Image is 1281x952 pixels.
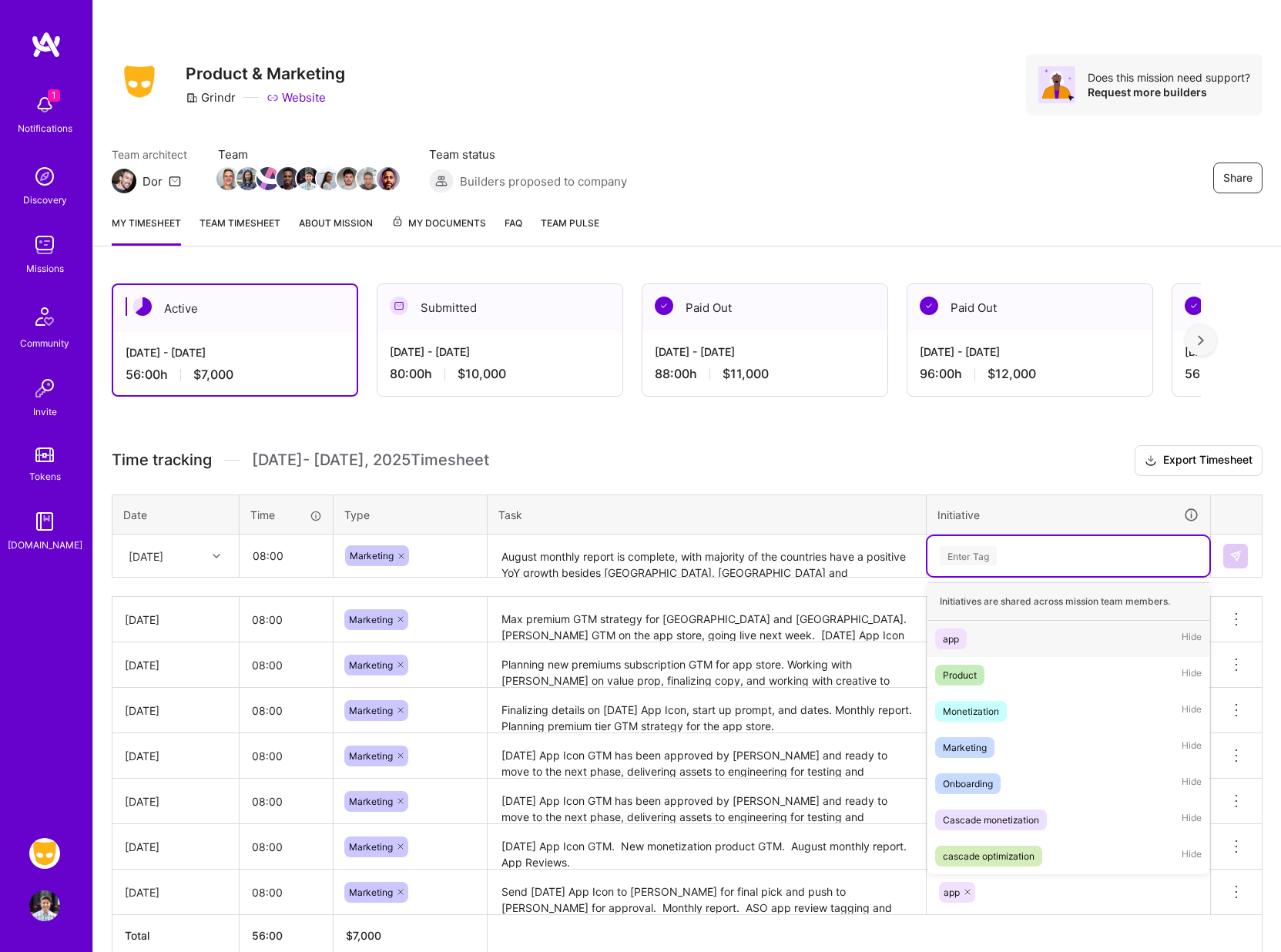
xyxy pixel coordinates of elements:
div: Invite [33,404,57,420]
textarea: Max premium GTM strategy for [GEOGRAPHIC_DATA] and [GEOGRAPHIC_DATA]. [PERSON_NAME] GTM on the ap... [489,598,924,641]
i: icon CompanyGray [186,92,198,104]
div: [DATE] [125,748,226,764]
a: User Avatar [25,890,64,921]
span: Marketing [349,659,393,671]
img: Avatar [1038,66,1075,103]
th: Date [112,494,240,535]
span: Marketing [349,614,393,625]
img: Team Member Avatar [216,167,240,190]
a: Team Member Avatar [258,166,278,192]
span: Marketing [349,887,393,898]
div: Dor [143,173,163,189]
span: Hide [1182,665,1202,686]
span: Time tracking [112,451,212,470]
img: logo [31,31,62,59]
div: Tokens [29,468,61,484]
div: [DATE] [125,702,226,719]
input: HH:MM [240,781,333,822]
img: Builders proposed to company [429,169,454,193]
div: Product [943,667,977,683]
textarea: [DATE] App Icon GTM has been approved by [PERSON_NAME] and ready to move to the next phase, deliv... [489,780,924,823]
span: Hide [1182,701,1202,722]
div: [DATE] [125,612,226,628]
button: Share [1213,163,1263,193]
th: Type [334,494,488,535]
i: icon Chevron [213,552,220,560]
div: Missions [26,260,64,277]
textarea: Planning new premiums subscription GTM for app store. Working with [PERSON_NAME] on value prop, f... [489,644,924,686]
span: Marketing [349,841,393,853]
span: Marketing [349,796,393,807]
a: Team Pulse [541,215,599,246]
img: Grindr: Product & Marketing [29,838,60,869]
div: [DOMAIN_NAME] [8,537,82,553]
img: Invite [29,373,60,404]
img: Submitted [390,297,408,315]
img: Team Member Avatar [357,167,380,190]
img: Paid Out [920,297,938,315]
img: Submit [1229,550,1242,562]
div: app [943,631,959,647]
a: FAQ [505,215,522,246]
button: Export Timesheet [1135,445,1263,476]
span: Marketing [349,750,393,762]
img: discovery [29,161,60,192]
h3: Product & Marketing [186,64,345,83]
span: Marketing [349,705,393,716]
input: HH:MM [240,872,333,913]
div: Paid Out [907,284,1152,331]
img: User Avatar [29,890,60,921]
div: 96:00 h [920,366,1140,382]
img: Company Logo [112,61,167,102]
span: Builders proposed to company [460,173,627,189]
div: [DATE] - [DATE] [390,344,610,360]
div: [DATE] - [DATE] [126,344,344,360]
div: [DATE] [125,793,226,810]
div: [DATE] [129,548,163,564]
div: Submitted [377,284,622,331]
div: [DATE] - [DATE] [920,344,1140,360]
img: tokens [35,448,54,462]
div: 80:00 h [390,366,610,382]
div: Grindr [186,89,236,106]
img: right [1198,335,1204,346]
img: Team Member Avatar [337,167,360,190]
img: Team Architect [112,169,136,193]
span: $7,000 [193,367,233,383]
span: Team Pulse [541,217,599,229]
img: guide book [29,506,60,537]
a: Grindr: Product & Marketing [25,838,64,869]
span: Hide [1182,810,1202,830]
div: [DATE] [125,884,226,900]
span: Hide [1182,846,1202,867]
span: 1 [48,89,60,102]
a: About Mission [299,215,373,246]
img: Team Member Avatar [377,167,400,190]
textarea: [DATE] App Icon GTM has been approved by [PERSON_NAME] and ready to move to the next phase, deliv... [489,735,924,777]
div: 88:00 h [655,366,875,382]
div: Initiative [937,506,1199,524]
div: cascade optimization [943,848,1035,864]
span: $ 7,000 [346,929,381,942]
i: icon Download [1145,453,1157,469]
img: Paid Out [655,297,673,315]
div: Enter Tag [940,544,997,568]
div: Discovery [23,192,67,208]
a: Team Member Avatar [318,166,338,192]
img: teamwork [29,230,60,260]
input: HH:MM [240,690,333,731]
i: icon Mail [169,175,181,187]
img: Team Member Avatar [297,167,320,190]
a: Team Member Avatar [238,166,258,192]
textarea: [DATE] App Icon GTM. New monetization product GTM. August monthly report. App Reviews. [489,826,924,868]
input: HH:MM [240,599,333,640]
span: $10,000 [458,366,506,382]
span: Hide [1182,629,1202,649]
div: Notifications [18,120,72,136]
span: Team [218,146,398,163]
div: Does this mission need support? [1088,70,1250,85]
div: Cascade monetization [943,812,1039,828]
textarea: August monthly report is complete, with majority of the countries have a positive YoY growth besi... [489,536,924,577]
textarea: Send [DATE] App Icon to [PERSON_NAME] for final pick and push to [PERSON_NAME] for approval. Mont... [489,871,924,913]
a: Team timesheet [200,215,280,246]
